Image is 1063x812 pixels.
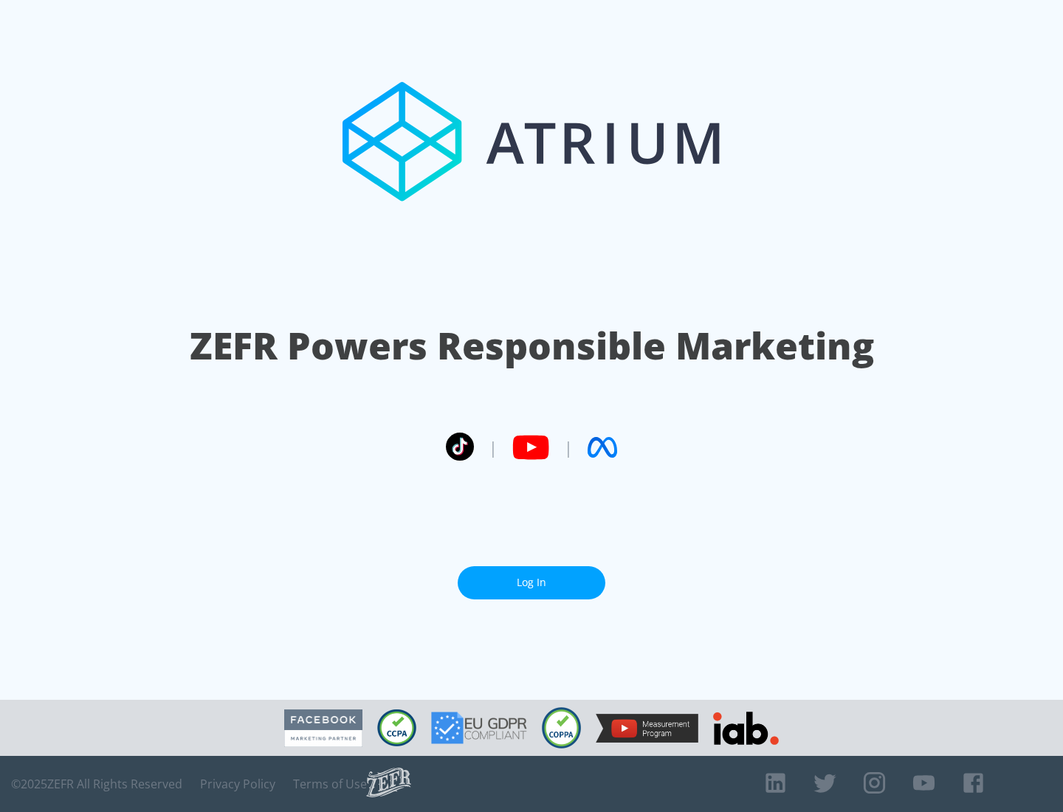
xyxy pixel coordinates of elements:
img: IAB [713,712,779,745]
a: Privacy Policy [200,777,275,791]
img: YouTube Measurement Program [596,714,698,743]
h1: ZEFR Powers Responsible Marketing [190,320,874,371]
img: CCPA Compliant [377,709,416,746]
a: Log In [458,566,605,599]
img: COPPA Compliant [542,707,581,749]
a: Terms of Use [293,777,367,791]
span: | [489,436,498,458]
img: GDPR Compliant [431,712,527,744]
span: | [564,436,573,458]
img: Facebook Marketing Partner [284,709,362,747]
span: © 2025 ZEFR All Rights Reserved [11,777,182,791]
